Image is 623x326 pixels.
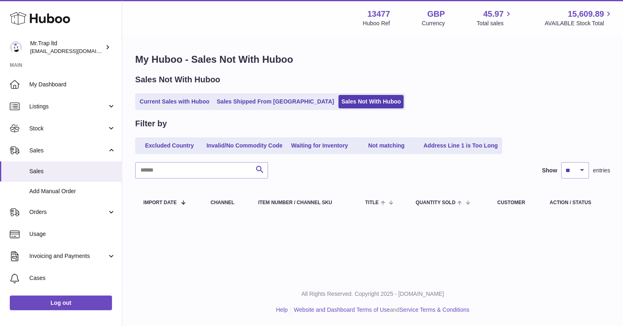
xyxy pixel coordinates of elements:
[363,20,390,27] div: Huboo Ref
[476,20,513,27] span: Total sales
[542,167,557,174] label: Show
[10,295,112,310] a: Log out
[291,306,469,314] li: and
[367,9,390,20] strong: 13477
[30,48,120,54] span: [EMAIL_ADDRESS][DOMAIN_NAME]
[422,20,445,27] div: Currency
[137,139,202,152] a: Excluded Country
[354,139,419,152] a: Not matching
[29,81,116,88] span: My Dashboard
[29,187,116,195] span: Add Manual Order
[143,200,177,205] span: Import date
[544,9,613,27] a: 15,609.89 AVAILABLE Stock Total
[29,147,107,154] span: Sales
[497,200,533,205] div: Customer
[29,103,107,110] span: Listings
[365,200,379,205] span: Title
[593,167,610,174] span: entries
[421,139,501,152] a: Address Line 1 is Too Long
[276,306,288,313] a: Help
[338,95,404,108] a: Sales Not With Huboo
[476,9,513,27] a: 45.97 Total sales
[416,200,456,205] span: Quantity Sold
[137,95,212,108] a: Current Sales with Huboo
[129,290,616,298] p: All Rights Reserved. Copyright 2025 - [DOMAIN_NAME]
[29,167,116,175] span: Sales
[29,230,116,238] span: Usage
[568,9,604,20] span: 15,609.89
[287,139,352,152] a: Waiting for Inventory
[399,306,469,313] a: Service Terms & Conditions
[135,118,167,129] h2: Filter by
[29,252,107,260] span: Invoicing and Payments
[29,125,107,132] span: Stock
[29,208,107,216] span: Orders
[29,274,116,282] span: Cases
[135,53,610,66] h1: My Huboo - Sales Not With Huboo
[204,139,285,152] a: Invalid/No Commodity Code
[427,9,445,20] strong: GBP
[214,95,337,108] a: Sales Shipped From [GEOGRAPHIC_DATA]
[544,20,613,27] span: AVAILABLE Stock Total
[549,200,602,205] div: Action / Status
[135,74,220,85] h2: Sales Not With Huboo
[10,41,22,53] img: office@grabacz.eu
[483,9,503,20] span: 45.97
[294,306,390,313] a: Website and Dashboard Terms of Use
[211,200,242,205] div: Channel
[30,40,103,55] div: Mr.Trap ltd
[258,200,349,205] div: Item Number / Channel SKU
